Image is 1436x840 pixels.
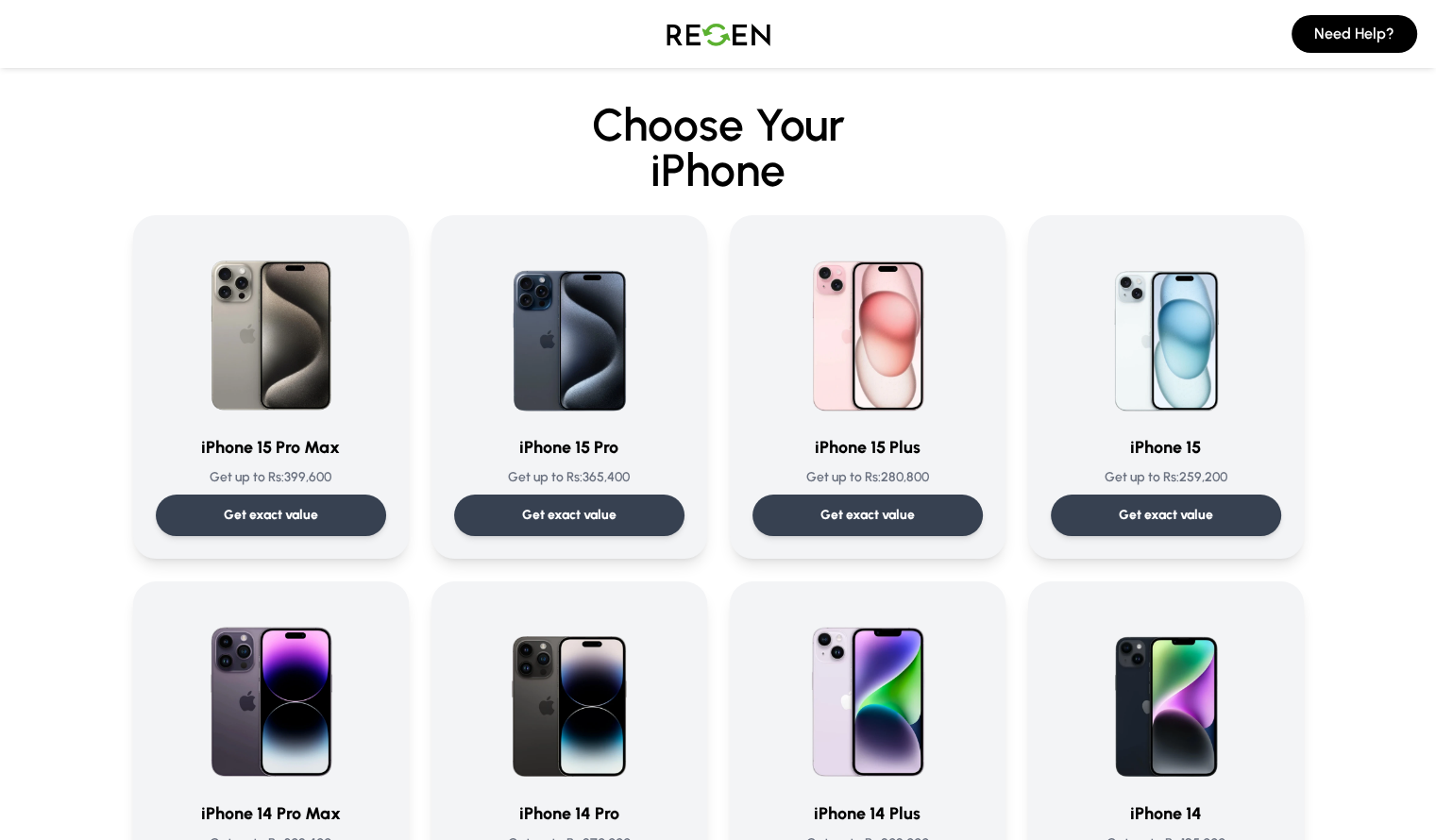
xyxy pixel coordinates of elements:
h3: iPhone 14 Pro [454,800,684,827]
img: iPhone 14 Pro Max [180,604,362,785]
h3: iPhone 15 Pro [454,434,684,461]
p: Get exact value [224,506,318,525]
img: iPhone 15 Pro Max [180,238,362,419]
span: iPhone [133,147,1304,193]
img: iPhone 15 [1075,238,1257,419]
h3: iPhone 15 Plus [752,434,983,461]
img: iPhone 14 Plus [777,604,958,785]
img: iPhone 14 [1075,604,1257,785]
p: Get exact value [522,506,617,525]
h3: iPhone 14 Plus [752,800,983,827]
img: Logo [652,8,785,60]
button: Need Help? [1292,15,1417,53]
p: Get up to Rs: 259,200 [1051,468,1281,487]
h3: iPhone 14 [1051,800,1281,827]
span: Choose Your [592,97,845,152]
h3: iPhone 15 Pro Max [156,434,386,461]
p: Get exact value [820,506,915,525]
p: Get up to Rs: 365,400 [454,468,684,487]
img: iPhone 15 Pro [479,238,660,419]
h3: iPhone 15 [1051,434,1281,461]
p: Get up to Rs: 399,600 [156,468,386,487]
p: Get exact value [1119,506,1213,525]
img: iPhone 15 Plus [777,238,958,419]
h3: iPhone 14 Pro Max [156,800,386,827]
p: Get up to Rs: 280,800 [752,468,983,487]
img: iPhone 14 Pro [479,604,660,785]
